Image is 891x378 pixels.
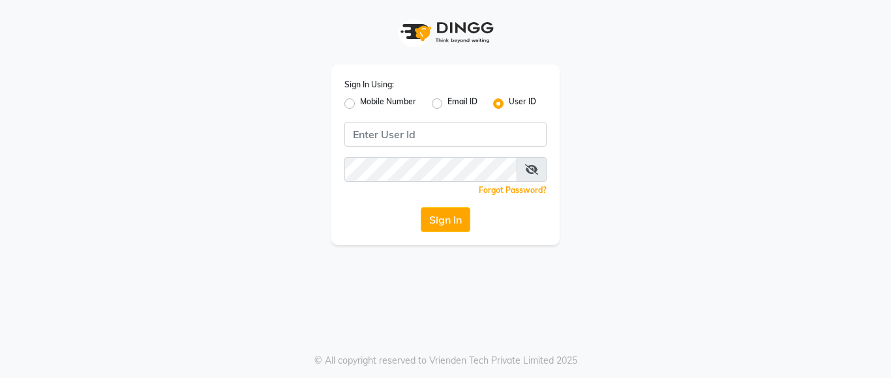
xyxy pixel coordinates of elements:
[360,96,416,111] label: Mobile Number
[344,79,394,91] label: Sign In Using:
[509,96,536,111] label: User ID
[479,185,547,195] a: Forgot Password?
[393,13,498,51] img: logo1.svg
[447,96,477,111] label: Email ID
[421,207,470,232] button: Sign In
[344,157,517,182] input: Username
[344,122,547,147] input: Username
